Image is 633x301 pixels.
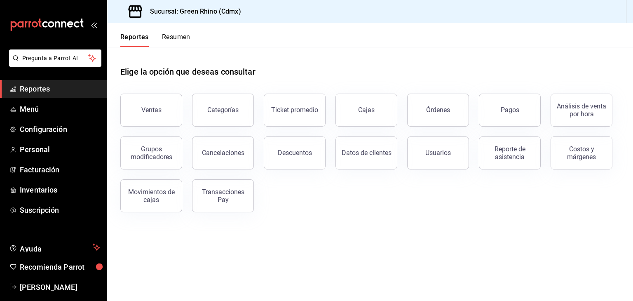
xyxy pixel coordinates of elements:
[192,179,254,212] button: Transacciones Pay
[551,94,612,127] button: Análisis de venta por hora
[407,94,469,127] button: Órdenes
[120,136,182,169] button: Grupos modificadores
[342,149,392,157] div: Datos de clientes
[120,179,182,212] button: Movimientos de cajas
[425,149,451,157] div: Usuarios
[20,242,89,252] span: Ayuda
[162,33,190,47] button: Resumen
[551,136,612,169] button: Costos y márgenes
[335,94,397,127] button: Cajas
[278,149,312,157] div: Descuentos
[141,106,162,114] div: Ventas
[143,7,241,16] h3: Sucursal: Green Rhino (Cdmx)
[120,66,256,78] h1: Elige la opción que deseas consultar
[358,106,375,114] div: Cajas
[271,106,318,114] div: Ticket promedio
[264,136,326,169] button: Descuentos
[479,94,541,127] button: Pagos
[20,261,100,273] span: Recomienda Parrot
[264,94,326,127] button: Ticket promedio
[335,136,397,169] button: Datos de clientes
[501,106,519,114] div: Pagos
[20,282,100,293] span: [PERSON_NAME]
[479,136,541,169] button: Reporte de asistencia
[556,145,607,161] div: Costos y márgenes
[126,188,177,204] div: Movimientos de cajas
[556,102,607,118] div: Análisis de venta por hora
[20,83,100,94] span: Reportes
[20,103,100,115] span: Menú
[192,94,254,127] button: Categorías
[20,144,100,155] span: Personal
[202,149,244,157] div: Cancelaciones
[20,164,100,175] span: Facturación
[484,145,535,161] div: Reporte de asistencia
[207,106,239,114] div: Categorías
[91,21,97,28] button: open_drawer_menu
[22,54,89,63] span: Pregunta a Parrot AI
[126,145,177,161] div: Grupos modificadores
[120,33,149,47] button: Reportes
[192,136,254,169] button: Cancelaciones
[197,188,249,204] div: Transacciones Pay
[120,94,182,127] button: Ventas
[20,184,100,195] span: Inventarios
[426,106,450,114] div: Órdenes
[6,60,101,68] a: Pregunta a Parrot AI
[9,49,101,67] button: Pregunta a Parrot AI
[20,124,100,135] span: Configuración
[407,136,469,169] button: Usuarios
[20,205,100,216] span: Suscripción
[120,33,190,47] div: navigation tabs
